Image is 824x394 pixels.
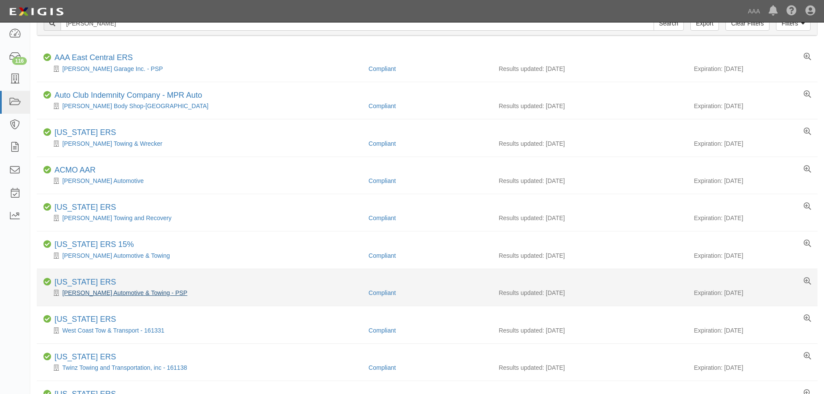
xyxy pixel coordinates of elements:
[804,278,811,285] a: View results summary
[499,251,681,260] div: Results updated: [DATE]
[55,278,116,287] div: Alabama ERS
[499,139,681,148] div: Results updated: [DATE]
[43,315,51,323] i: Compliant
[43,278,51,286] i: Compliant
[499,214,681,222] div: Results updated: [DATE]
[43,353,51,361] i: Compliant
[6,4,66,19] img: logo-5460c22ac91f19d4615b14bd174203de0afe785f0fc80cf4dbbc73dc1793850b.png
[694,64,811,73] div: Expiration: [DATE]
[369,65,396,72] a: Compliant
[694,326,811,335] div: Expiration: [DATE]
[62,364,187,371] a: Twinz Towing and Transportation, inc - 161138
[369,289,396,296] a: Compliant
[804,315,811,323] a: View results summary
[499,176,681,185] div: Results updated: [DATE]
[62,140,162,147] a: [PERSON_NAME] Towing & Wrecker
[369,215,396,221] a: Compliant
[369,140,396,147] a: Compliant
[55,166,96,174] a: ACMO AAR
[776,16,811,31] a: Filters
[43,64,362,73] div: Taylor's Garage Inc. - PSP
[55,203,116,212] div: Alabama ERS
[804,352,811,360] a: View results summary
[61,16,654,31] input: Search
[62,65,163,72] a: [PERSON_NAME] Garage Inc. - PSP
[55,53,133,62] a: AAA East Central ERS
[55,53,133,63] div: AAA East Central ERS
[694,176,811,185] div: Expiration: [DATE]
[690,16,719,31] a: Export
[55,352,116,361] a: [US_STATE] ERS
[62,327,164,334] a: West Coast Tow & Transport - 161331
[786,6,797,16] i: Help Center - Complianz
[43,102,362,110] div: Conn's Body Shop-Taylorsville
[804,240,811,248] a: View results summary
[55,91,202,100] div: Auto Club Indemnity Company - MPR Auto
[804,166,811,173] a: View results summary
[12,57,27,65] div: 116
[55,278,116,286] a: [US_STATE] ERS
[369,103,396,109] a: Compliant
[43,176,362,185] div: Taylor's Automotive
[499,288,681,297] div: Results updated: [DATE]
[55,240,134,249] a: [US_STATE] ERS 15%
[43,203,51,211] i: Compliant
[55,91,202,99] a: Auto Club Indemnity Company - MPR Auto
[499,64,681,73] div: Results updated: [DATE]
[694,363,811,372] div: Expiration: [DATE]
[55,352,116,362] div: California ERS
[43,288,362,297] div: Taylor's Automotive & Towing - PSP
[725,16,769,31] a: Clear Filters
[43,251,362,260] div: Taylor's Automotive & Towing
[55,240,134,250] div: Alabama ERS 15%
[55,128,116,137] a: [US_STATE] ERS
[694,251,811,260] div: Expiration: [DATE]
[654,16,684,31] input: Search
[62,215,172,221] a: [PERSON_NAME] Towing and Recovery
[744,3,764,20] a: AAA
[43,139,362,148] div: Taylor's Towing & Wrecker
[55,315,116,324] div: California ERS
[804,203,811,211] a: View results summary
[62,103,208,109] a: [PERSON_NAME] Body Shop-[GEOGRAPHIC_DATA]
[62,177,144,184] a: [PERSON_NAME] Automotive
[43,326,362,335] div: West Coast Tow & Transport - 161331
[55,166,96,175] div: ACMO AAR
[694,214,811,222] div: Expiration: [DATE]
[694,288,811,297] div: Expiration: [DATE]
[499,326,681,335] div: Results updated: [DATE]
[369,327,396,334] a: Compliant
[694,139,811,148] div: Expiration: [DATE]
[43,54,51,61] i: Compliant
[43,363,362,372] div: Twinz Towing and Transportation, inc - 161138
[62,252,170,259] a: [PERSON_NAME] Automotive & Towing
[369,252,396,259] a: Compliant
[43,128,51,136] i: Compliant
[499,102,681,110] div: Results updated: [DATE]
[804,53,811,61] a: View results summary
[369,177,396,184] a: Compliant
[804,91,811,99] a: View results summary
[62,289,187,296] a: [PERSON_NAME] Automotive & Towing - PSP
[55,315,116,324] a: [US_STATE] ERS
[369,364,396,371] a: Compliant
[55,128,116,138] div: Alabama ERS
[43,240,51,248] i: Compliant
[43,91,51,99] i: Compliant
[55,203,116,211] a: [US_STATE] ERS
[499,363,681,372] div: Results updated: [DATE]
[43,214,362,222] div: Taylor's Towing and Recovery
[43,166,51,174] i: Compliant
[694,102,811,110] div: Expiration: [DATE]
[804,128,811,136] a: View results summary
